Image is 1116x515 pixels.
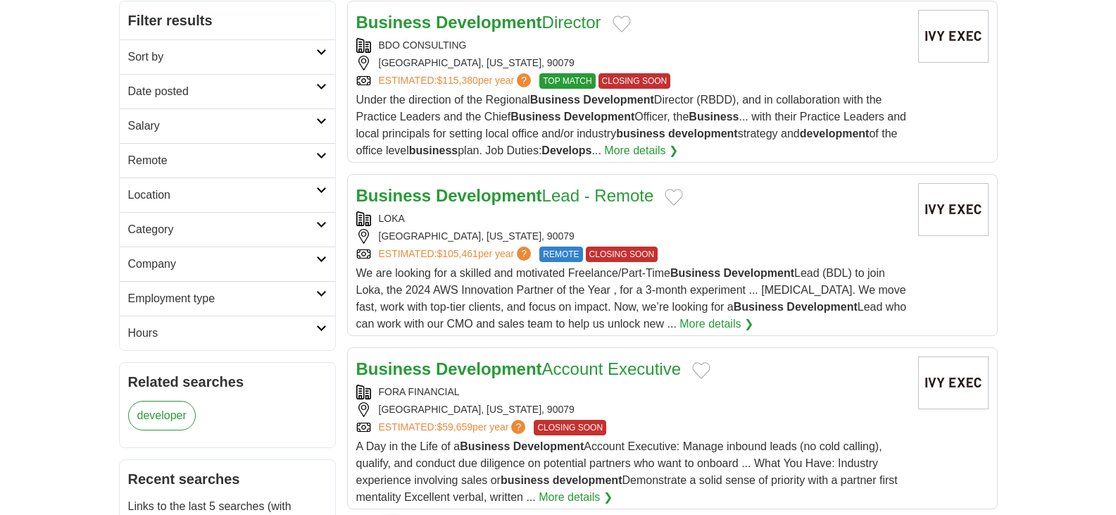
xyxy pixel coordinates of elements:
strong: Development [436,359,542,378]
span: A Day in the Life of a Account Executive: Manage inbound leads (no cold calling), qualify, and co... [356,440,898,503]
h2: Recent searches [128,469,327,490]
strong: business [409,144,458,156]
a: More details ❯ [539,489,613,506]
a: ESTIMATED:$115,380per year? [379,73,534,89]
span: ? [517,73,531,87]
h2: Remote [128,152,316,169]
strong: development [800,128,870,139]
strong: Business [670,267,720,279]
span: REMOTE [539,247,582,262]
span: CLOSING SOON [586,247,658,262]
a: Hours [120,316,335,350]
span: $59,659 [437,421,472,433]
div: FORA FINANCIAL [356,385,907,399]
strong: Development [564,111,634,123]
strong: Business [689,111,739,123]
strong: Business [530,94,580,106]
div: [GEOGRAPHIC_DATA], [US_STATE], 90079 [356,229,907,244]
span: ? [511,420,525,434]
a: Business DevelopmentDirector [356,13,601,32]
img: Company logo [918,356,989,409]
strong: development [553,474,622,486]
a: ESTIMATED:$59,659per year? [379,420,529,435]
a: Sort by [120,39,335,74]
h2: Company [128,256,316,273]
strong: Development [436,186,542,205]
strong: Development [583,94,653,106]
strong: Business [510,111,560,123]
div: [GEOGRAPHIC_DATA], [US_STATE], 90079 [356,402,907,417]
h2: Location [128,187,316,204]
div: BDO CONSULTING [356,38,907,53]
a: Category [120,212,335,247]
img: Company logo [918,10,989,63]
a: Company [120,247,335,281]
h2: Hours [128,325,316,342]
a: Business DevelopmentLead - Remote [356,186,654,205]
span: CLOSING SOON [534,420,606,435]
strong: Development [724,267,794,279]
span: CLOSING SOON [598,73,671,89]
strong: Development [436,13,542,32]
span: ? [517,247,531,261]
button: Add to favorite jobs [613,15,631,32]
span: $105,461 [437,248,477,259]
a: More details ❯ [679,316,753,333]
span: Under the direction of the Regional Director (RBDD), and in collaboration with the Practice Leade... [356,94,906,156]
div: LOKA [356,211,907,226]
span: TOP MATCH [539,73,595,89]
a: Business DevelopmentAccount Executive [356,359,682,378]
a: Remote [120,143,335,178]
strong: Business [356,359,432,378]
h2: Category [128,221,316,238]
button: Add to favorite jobs [692,362,710,379]
h2: Date posted [128,83,316,100]
a: Salary [120,108,335,143]
h2: Related searches [128,371,327,392]
span: We are looking for a skilled and motivated Freelance/Part-Time Lead (BDL) to join Loka, the 2024 ... [356,267,907,330]
strong: Business [460,440,510,452]
a: ESTIMATED:$105,461per year? [379,247,534,262]
strong: Development [513,440,584,452]
strong: Business [356,186,432,205]
a: Location [120,178,335,212]
img: Company logo [918,183,989,236]
strong: business [616,128,665,139]
a: Employment type [120,281,335,316]
strong: Business [734,301,784,313]
strong: business [501,474,549,486]
h2: Filter results [120,1,335,39]
div: [GEOGRAPHIC_DATA], [US_STATE], 90079 [356,56,907,70]
strong: Develops [541,144,591,156]
strong: Development [786,301,857,313]
button: Add to favorite jobs [665,189,683,206]
h2: Sort by [128,49,316,66]
h2: Employment type [128,290,316,307]
strong: Business [356,13,432,32]
a: Date posted [120,74,335,108]
a: developer [128,401,196,430]
strong: development [668,128,738,139]
span: $115,380 [437,75,477,86]
a: More details ❯ [604,142,678,159]
h2: Salary [128,118,316,135]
